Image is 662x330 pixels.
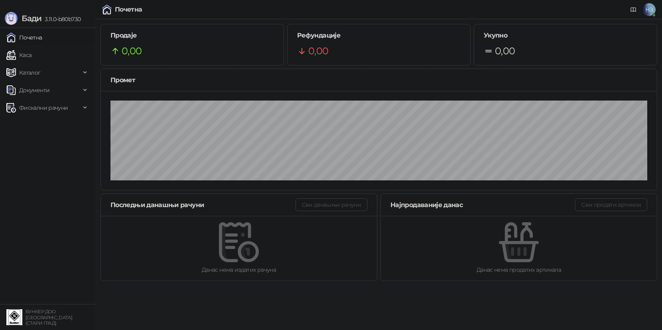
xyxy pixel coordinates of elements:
span: 3.11.0-b80b730 [41,16,81,23]
h5: Укупно [484,31,647,40]
div: Данас нема издатих рачуна [114,265,364,274]
small: БУНКЕР ДОО [GEOGRAPHIC_DATA] (СТАРИ ГРАД) [26,309,72,326]
span: Документи [19,82,49,98]
a: Документација [627,3,640,16]
div: Промет [110,75,647,85]
span: Фискални рачуни [19,100,68,116]
h5: Продаје [110,31,274,40]
div: Последњи данашњи рачуни [110,200,296,210]
img: Logo [5,12,18,25]
h5: Рефундације [297,31,461,40]
img: 64x64-companyLogo-d200c298-da26-4023-afd4-f376f589afb5.jpeg [6,309,22,325]
a: Почетна [6,30,42,45]
a: Каса [6,47,32,63]
span: 0,00 [308,43,328,59]
button: Сви продати артикли [575,198,647,211]
span: Каталог [19,65,41,81]
span: 0,00 [495,43,515,59]
div: Почетна [115,6,142,13]
div: Данас нема продатих артикала [394,265,644,274]
span: НЗ [643,3,656,16]
span: 0,00 [122,43,142,59]
span: Бади [22,14,41,23]
button: Сви данашњи рачуни [296,198,367,211]
div: Најпродаваније данас [390,200,575,210]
